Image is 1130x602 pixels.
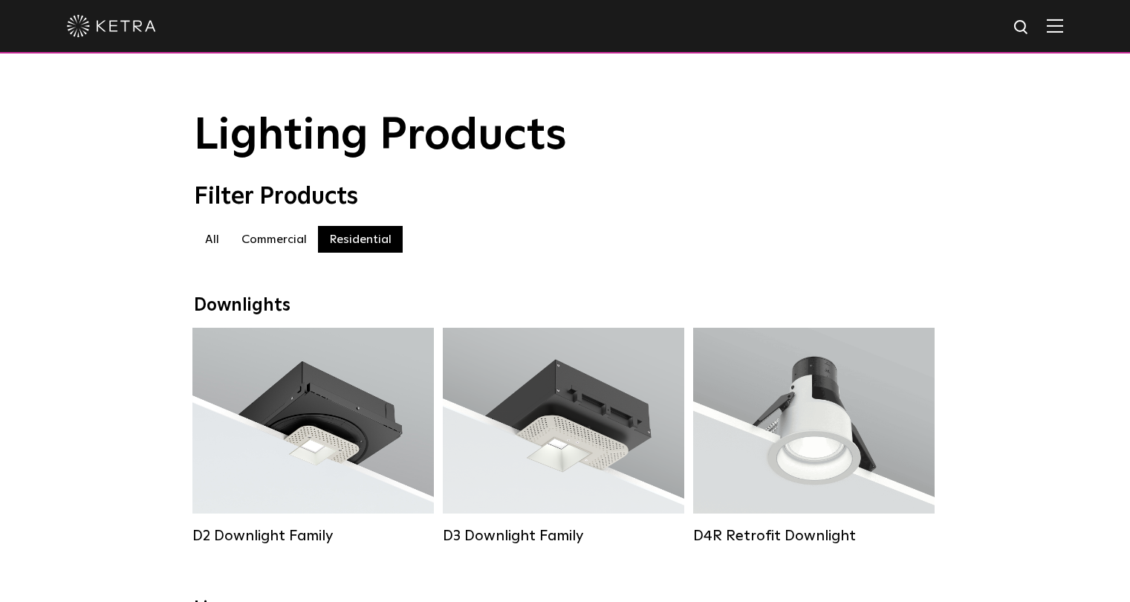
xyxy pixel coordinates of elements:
label: Residential [318,226,403,253]
a: D2 Downlight Family Lumen Output:1200Colors:White / Black / Gloss Black / Silver / Bronze / Silve... [192,328,434,548]
div: Downlights [194,295,937,317]
div: D3 Downlight Family [443,527,684,545]
img: Hamburger%20Nav.svg [1047,19,1063,33]
div: D2 Downlight Family [192,527,434,545]
label: Commercial [230,226,318,253]
a: D3 Downlight Family Lumen Output:700 / 900 / 1100Colors:White / Black / Silver / Bronze / Paintab... [443,328,684,548]
img: ketra-logo-2019-white [67,15,156,37]
img: search icon [1013,19,1031,37]
span: Lighting Products [194,114,567,158]
div: Filter Products [194,183,937,211]
a: D4R Retrofit Downlight Lumen Output:800Colors:White / BlackBeam Angles:15° / 25° / 40° / 60°Watta... [693,328,935,548]
div: D4R Retrofit Downlight [693,527,935,545]
label: All [194,226,230,253]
